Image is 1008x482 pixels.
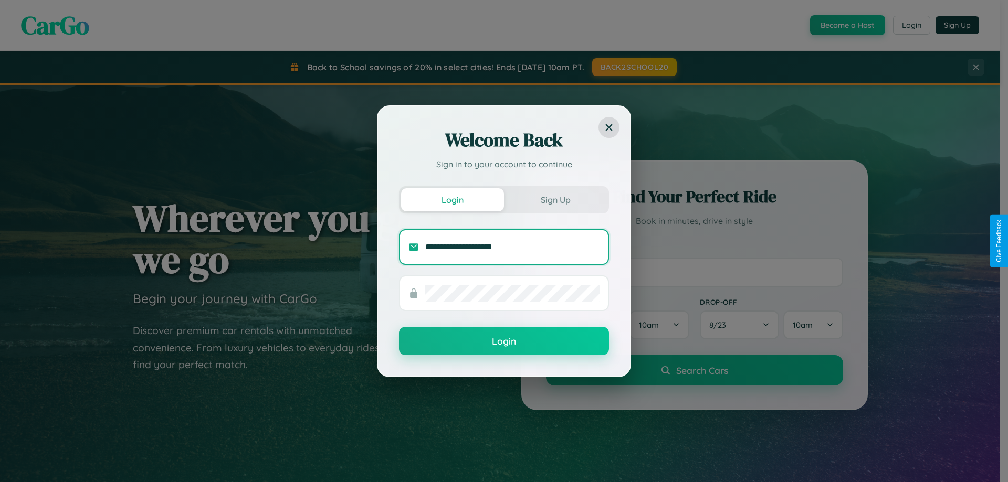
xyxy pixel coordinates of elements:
[401,188,504,211] button: Login
[504,188,607,211] button: Sign Up
[399,127,609,153] h2: Welcome Back
[995,220,1003,262] div: Give Feedback
[399,158,609,170] p: Sign in to your account to continue
[399,327,609,355] button: Login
